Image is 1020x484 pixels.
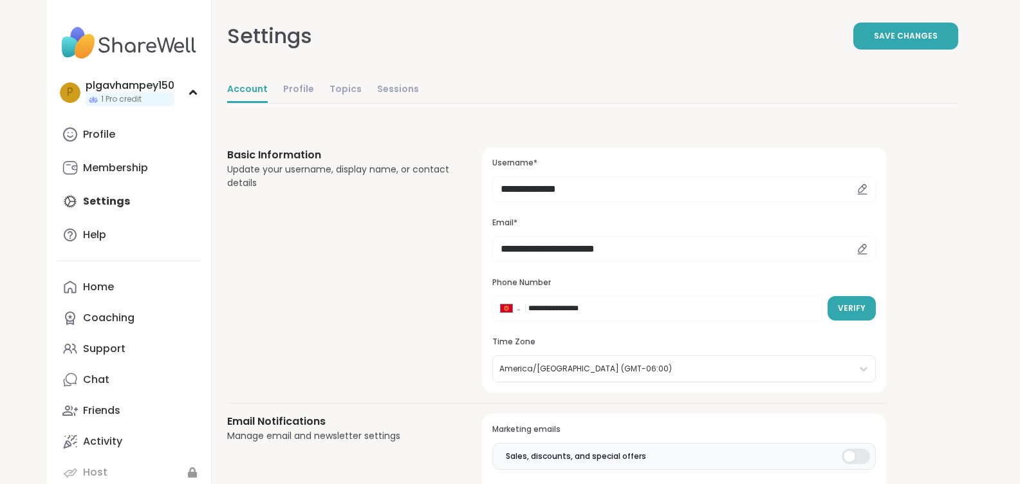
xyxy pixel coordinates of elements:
h3: Marketing emails [492,424,875,435]
a: Friends [57,395,201,426]
a: Help [57,219,201,250]
div: Manage email and newsletter settings [227,429,452,443]
a: Membership [57,153,201,183]
button: Verify [828,296,876,321]
div: Profile [83,127,115,142]
button: Save Changes [853,23,958,50]
div: Help [83,228,106,242]
div: plgavhampey150 [86,79,174,93]
a: Account [227,77,268,103]
div: Home [83,280,114,294]
span: Save Changes [874,30,938,42]
span: Verify [838,302,866,314]
div: Membership [83,161,148,175]
div: Update your username, display name, or contact details [227,163,452,190]
img: ShareWell Nav Logo [57,21,201,66]
div: Chat [83,373,109,387]
h3: Email Notifications [227,414,452,429]
span: 1 Pro credit [101,94,142,105]
div: Coaching [83,311,134,325]
a: Support [57,333,201,364]
a: Topics [329,77,362,103]
div: Support [83,342,125,356]
span: Sales, discounts, and special offers [506,451,646,462]
a: Coaching [57,302,201,333]
a: Chat [57,364,201,395]
h3: Time Zone [492,337,875,348]
h3: Email* [492,218,875,228]
span: p [67,84,73,101]
div: Host [83,465,107,479]
a: Sessions [377,77,419,103]
div: Settings [227,21,312,51]
h3: Username* [492,158,875,169]
h3: Phone Number [492,277,875,288]
a: Activity [57,426,201,457]
div: Activity [83,434,122,449]
a: Profile [283,77,314,103]
div: Friends [83,404,120,418]
a: Profile [57,119,201,150]
a: Home [57,272,201,302]
h3: Basic Information [227,147,452,163]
